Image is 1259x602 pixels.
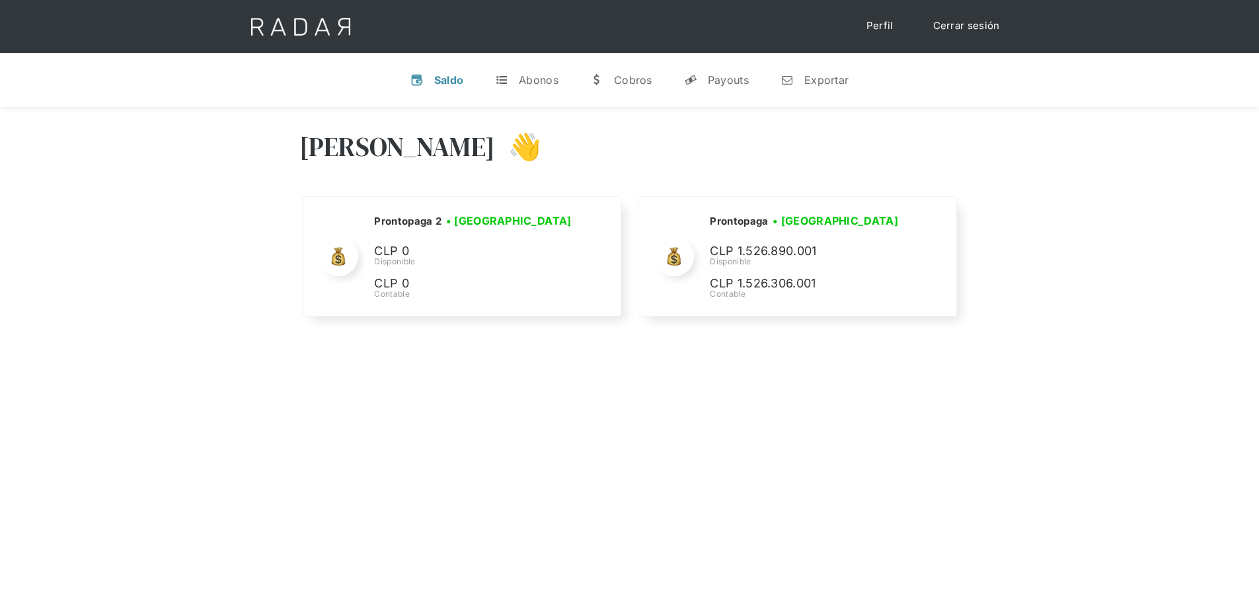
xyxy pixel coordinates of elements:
[495,73,508,87] div: t
[710,288,908,300] div: Contable
[710,215,768,228] h2: Prontopaga
[446,213,572,229] h3: • [GEOGRAPHIC_DATA]
[710,242,908,261] p: CLP 1.526.890.001
[299,130,496,163] h3: [PERSON_NAME]
[853,13,907,39] a: Perfil
[781,73,794,87] div: n
[519,73,558,87] div: Abonos
[708,73,749,87] div: Payouts
[434,73,464,87] div: Saldo
[410,73,424,87] div: v
[710,256,908,268] div: Disponible
[374,215,441,228] h2: Prontopaga 2
[374,256,576,268] div: Disponible
[590,73,603,87] div: w
[374,274,572,293] p: CLP 0
[374,288,576,300] div: Contable
[804,73,849,87] div: Exportar
[614,73,652,87] div: Cobros
[684,73,697,87] div: y
[374,242,572,261] p: CLP 0
[773,213,898,229] h3: • [GEOGRAPHIC_DATA]
[495,130,541,163] h3: 👋
[920,13,1013,39] a: Cerrar sesión
[710,274,908,293] p: CLP 1.526.306.001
